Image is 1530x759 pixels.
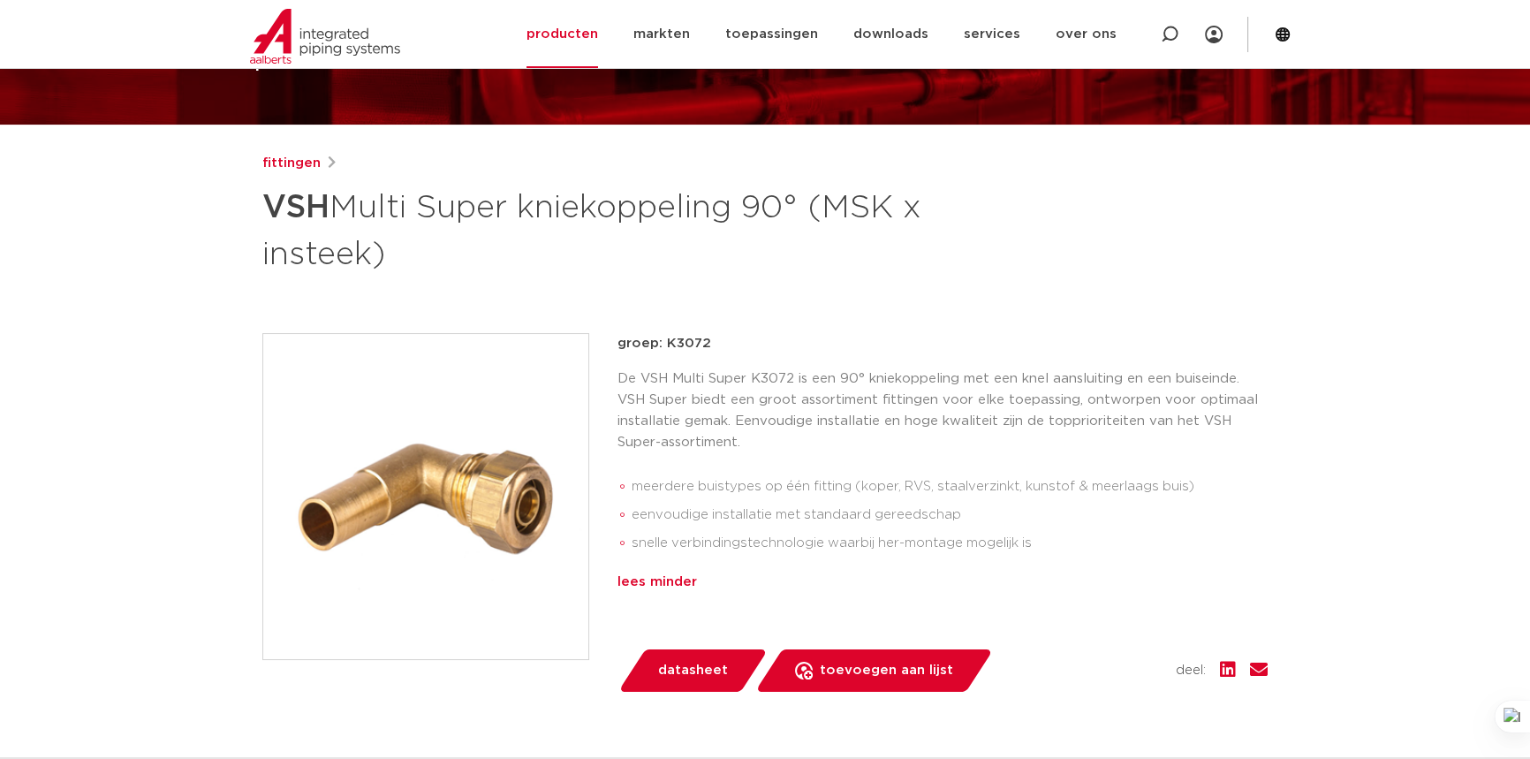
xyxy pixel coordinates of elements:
li: eenvoudige installatie met standaard gereedschap [632,501,1268,529]
h1: Multi Super kniekoppeling 90° (MSK x insteek) [262,181,926,277]
p: De VSH Multi Super K3072 is een 90° kniekoppeling met een knel aansluiting en een buiseinde. VSH ... [617,368,1268,453]
li: meerdere buistypes op één fitting (koper, RVS, staalverzinkt, kunstof & meerlaags buis) [632,473,1268,501]
strong: VSH [262,192,329,224]
a: fittingen [262,153,321,174]
li: snelle verbindingstechnologie waarbij her-montage mogelijk is [632,529,1268,558]
span: datasheet [658,657,728,685]
img: Product Image for VSH Multi Super kniekoppeling 90° (MSK x insteek) [263,334,588,659]
span: deel: [1176,660,1206,681]
a: datasheet [617,649,768,692]
div: lees minder [617,572,1268,593]
p: groep: K3072 [617,333,1268,354]
span: toevoegen aan lijst [820,657,953,685]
